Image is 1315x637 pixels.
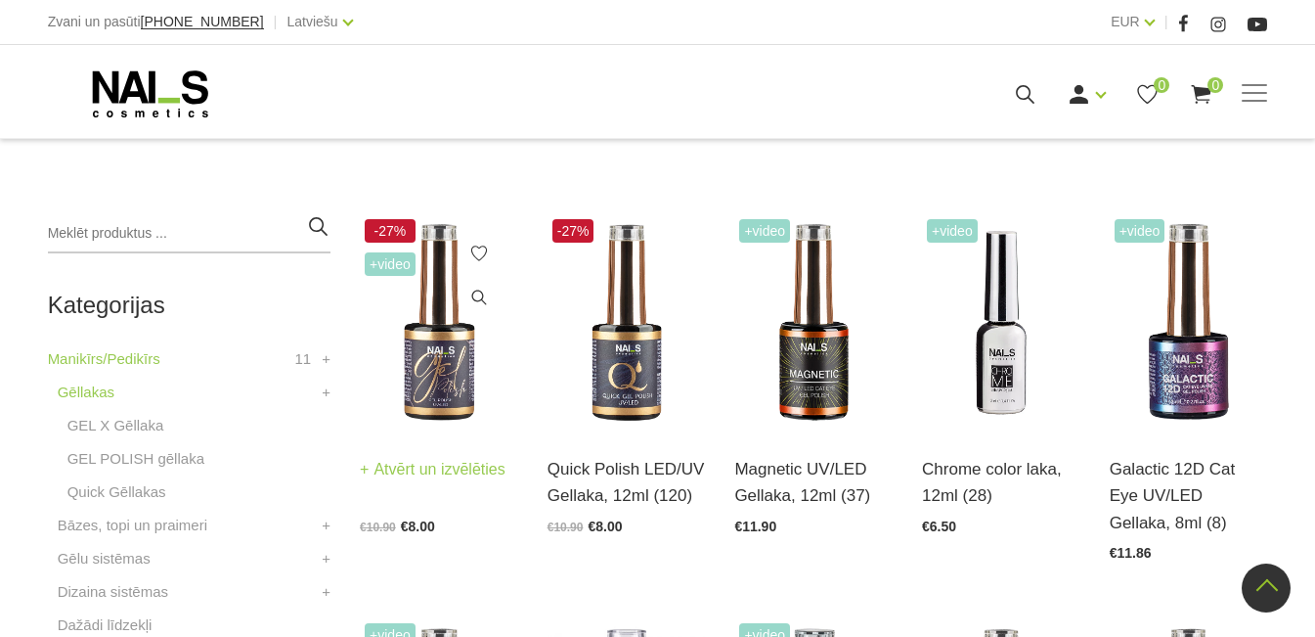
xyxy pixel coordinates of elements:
a: Gēllakas [58,381,114,404]
a: GEL POLISH gēllaka [67,447,204,471]
img: Ātri, ērti un vienkārši!Intensīvi pigmentēta gellaka, kas perfekti klājas arī vienā slānī, tādā v... [548,214,706,432]
h2: Kategorijas [48,293,330,318]
input: Meklēt produktus ... [48,214,330,253]
a: EUR [1111,10,1140,33]
span: -27% [365,219,416,243]
a: Gēlu sistēmas [58,547,151,570]
span: [PHONE_NUMBER] [141,14,264,29]
a: Dizaina sistēmas [58,580,168,604]
a: + [322,547,330,570]
a: + [322,347,330,371]
a: Manikīrs/Pedikīrs [48,347,160,371]
span: €10.90 [548,521,584,534]
a: + [322,381,330,404]
span: 0 [1207,77,1223,93]
span: -27% [552,219,594,243]
a: + [322,514,330,537]
span: 11 [294,347,311,371]
a: 0 [1189,82,1213,107]
span: | [1164,10,1168,34]
span: | [274,10,278,34]
a: Latviešu [287,10,338,33]
span: +Video [739,219,790,243]
a: Quick Gēllakas [67,480,166,504]
span: €11.86 [1110,545,1152,561]
a: + [322,580,330,604]
a: Magnetic UV/LED Gellaka, 12ml (37) [734,456,893,509]
img: Paredzēta hromēta jeb spoguļspīduma efekta veidošanai uz pilnas naga plātnes vai atsevišķiem diza... [922,214,1080,432]
div: Zvani un pasūti [48,10,264,34]
span: €11.90 [734,519,776,534]
a: Chrome color laka, 12ml (28) [922,456,1080,509]
a: Bāzes, topi un praimeri [58,514,207,537]
span: €10.90 [360,521,396,534]
a: 0 [1135,82,1160,107]
span: €8.00 [588,519,622,534]
a: [PHONE_NUMBER] [141,15,264,29]
a: GEL X Gēllaka [67,414,164,437]
a: Dažādi līdzekļi [58,614,153,637]
a: Quick Polish LED/UV Gellaka, 12ml (120) [548,456,706,509]
a: Atvērt un izvēlēties [360,456,505,483]
img: Ilgnoturīga, intensīvi pigmentēta gellaka. Viegli klājas, lieliski žūst, nesaraujas, neatkāpjas n... [360,214,518,432]
span: €6.50 [922,519,956,534]
a: Galactic 12D Cat Eye UV/LED Gellaka, 8ml (8) [1110,456,1268,536]
span: +Video [927,219,978,243]
img: Ilgnoturīga gellaka, kas sastāv no metāla mikrodaļiņām, kuras īpaša magnēta ietekmē var pārvērst ... [734,214,893,432]
span: 0 [1154,77,1169,93]
span: +Video [1115,219,1165,243]
span: +Video [365,252,416,276]
span: €8.00 [401,519,435,534]
img: Daudzdimensionāla magnētiskā gellaka, kas satur smalkas, atstarojošas hroma daļiņas. Ar īpaša mag... [1110,214,1268,432]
